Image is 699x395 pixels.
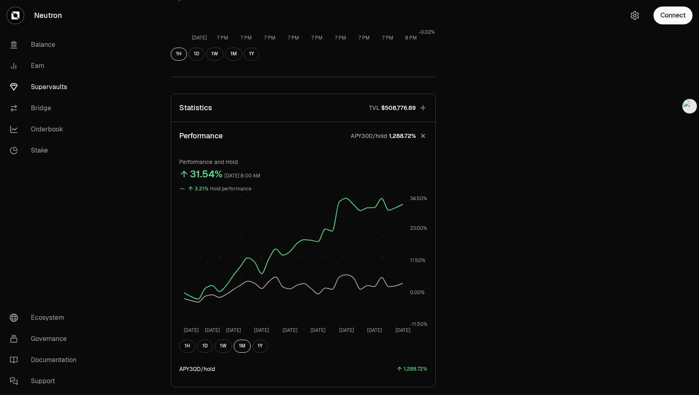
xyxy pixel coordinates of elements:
[3,328,88,349] a: Governance
[381,104,416,112] span: $508,776.89
[197,340,213,353] button: 1D
[310,327,326,333] tspan: [DATE]
[254,327,269,333] tspan: [DATE]
[184,327,199,333] tspan: [DATE]
[171,150,435,387] div: PerformanceAPY30D/hold1,288.72%
[3,371,88,392] a: Support
[189,48,204,61] button: 1D
[179,102,212,113] p: Statistics
[224,171,260,181] div: [DATE] 8:00 AM
[195,184,208,194] div: 3.21%
[339,327,354,333] tspan: [DATE]
[244,48,259,61] button: 1Y
[192,35,207,41] tspan: [DATE]
[410,225,427,231] tspan: 23.00%
[369,104,380,112] p: TVL
[179,365,215,373] div: APY30D/hold
[335,35,346,41] tspan: 7 PM
[179,340,195,353] button: 1H
[3,55,88,76] a: Earn
[351,132,387,140] p: APY30D/hold
[382,35,393,41] tspan: 7 PM
[419,29,435,35] tspan: -0.02%
[410,321,428,327] tspan: -11.50%
[410,195,427,202] tspan: 34.50%
[190,168,223,181] div: 31.54%
[215,340,232,353] button: 1W
[358,35,370,41] tspan: 7 PM
[252,340,268,353] button: 1Y
[171,48,187,61] button: 1H
[405,35,417,41] tspan: 8 PM
[171,122,435,150] button: PerformanceAPY30D/hold1,288.72%
[395,327,410,333] tspan: [DATE]
[210,184,252,194] div: Hold performance
[206,48,224,61] button: 1W
[288,35,299,41] tspan: 7 PM
[3,76,88,98] a: Supervaults
[217,35,228,41] tspan: 7 PM
[241,35,252,41] tspan: 7 PM
[264,35,276,41] tspan: 7 PM
[226,327,241,333] tspan: [DATE]
[410,257,425,264] tspan: 11.50%
[367,327,382,333] tspan: [DATE]
[311,35,323,41] tspan: 7 PM
[205,327,220,333] tspan: [DATE]
[3,98,88,119] a: Bridge
[3,307,88,328] a: Ecosystem
[179,130,223,142] p: Performance
[282,327,297,333] tspan: [DATE]
[234,340,251,353] button: 1M
[179,158,427,166] p: Performance and Hold
[389,132,416,140] span: 1,288.72%
[410,289,425,295] tspan: 0.00%
[3,349,88,371] a: Documentation
[225,48,242,61] button: 1M
[3,34,88,55] a: Balance
[3,140,88,161] a: Stake
[171,94,435,122] button: StatisticsTVL$508,776.89
[3,119,88,140] a: Orderbook
[404,364,427,374] div: 1,288.72%
[653,7,692,24] button: Connect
